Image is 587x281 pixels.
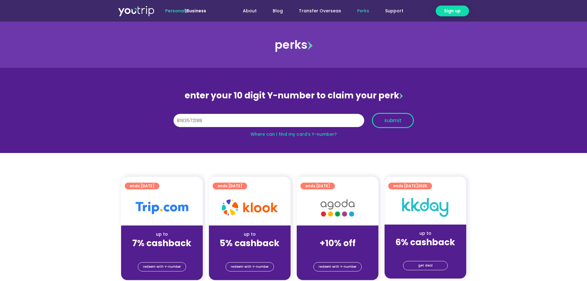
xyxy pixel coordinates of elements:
[349,5,377,17] a: Perks
[165,8,185,14] span: Personal
[291,5,349,17] a: Transfer Overseas
[384,118,402,123] span: submit
[231,262,269,271] span: redeem with Y-number
[251,131,337,137] a: Where can I find my card’s Y-number?
[418,261,433,270] span: get deal
[313,262,362,271] a: redeem with Y-number
[320,237,356,249] strong: +10% off
[265,5,291,17] a: Blog
[186,8,206,14] a: Business
[389,248,461,254] div: (for stays only)
[302,249,373,255] div: (for stays only)
[436,6,469,16] a: Sign up
[403,261,448,270] a: get deal
[173,113,414,133] form: Y Number
[170,88,417,104] div: enter your 10 digit Y-number to claim your perk
[143,262,181,271] span: redeem with Y-number
[214,249,286,255] div: (for stays only)
[444,8,461,14] span: Sign up
[223,5,411,17] nav: Menu
[220,237,279,249] strong: 5% cashback
[173,114,364,127] input: 10 digit Y-number (e.g. 8123456789)
[377,5,411,17] a: Support
[372,113,414,128] button: submit
[395,236,455,248] strong: 6% cashback
[165,8,206,14] span: |
[319,262,357,271] span: redeem with Y-number
[305,183,330,189] span: ends [DATE]
[389,230,461,237] div: up to
[213,183,247,189] a: ends [DATE]
[126,249,198,255] div: (for stays only)
[393,183,427,189] span: ends [DATE]
[418,183,427,188] span: 2025
[214,231,286,238] div: up to
[126,231,198,238] div: up to
[125,183,159,189] a: ends [DATE]
[300,183,335,189] a: ends [DATE]
[132,237,191,249] strong: 7% cashback
[235,5,265,17] a: About
[138,262,186,271] a: redeem with Y-number
[226,262,274,271] a: redeem with Y-number
[130,183,154,189] span: ends [DATE]
[218,183,242,189] span: ends [DATE]
[332,231,343,237] span: up to
[388,183,432,189] a: ends [DATE]2025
